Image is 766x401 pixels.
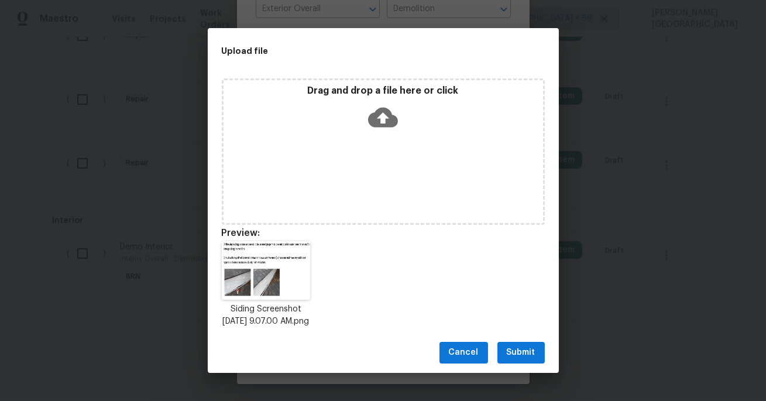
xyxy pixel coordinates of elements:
button: Submit [497,342,545,364]
img: SbEiiBEiiBEiiBEiiBfSZQb9k+l15lL4ESKIESKIESKIESKIESKIESKIESKIESKIESKIESKIESKIESKIES2AsCDczuRTFVyBI... [222,241,311,300]
p: Drag and drop a file here or click [224,85,543,97]
span: Submit [507,345,535,360]
p: Siding Screenshot [DATE] 9.07.00 AM.png [222,303,311,328]
button: Cancel [439,342,488,364]
h2: Upload file [222,44,492,57]
span: Cancel [449,345,479,360]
